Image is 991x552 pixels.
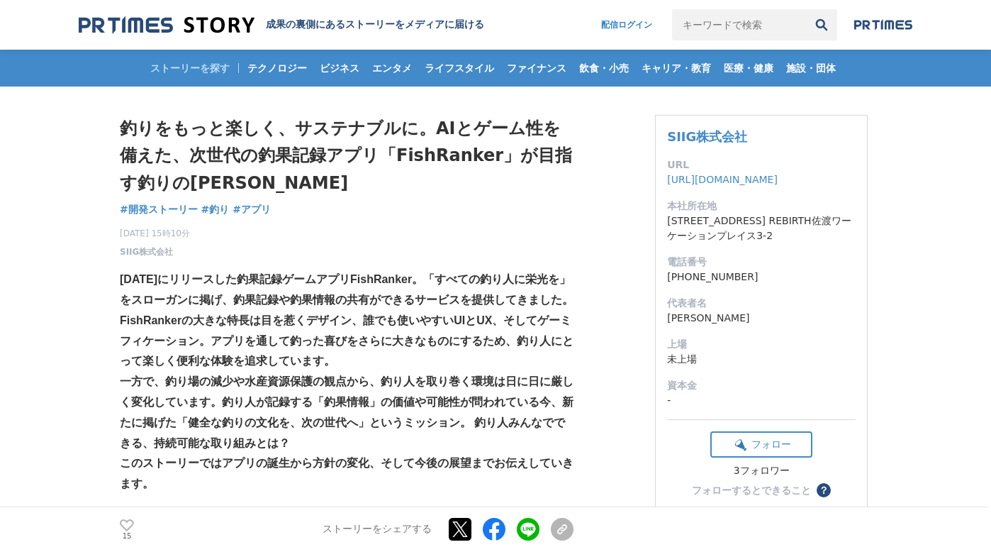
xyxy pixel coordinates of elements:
strong: 一方で、釣り場の減少や水産資源保護の観点から、釣り人を取り巻く環境は日に日に厳しく変化しています。釣り人が記録する「釣果情報」の価値や可能性が問われている今、新たに掲げた「健全な釣りの文化を、次... [120,375,573,448]
div: 3フォロワー [710,465,812,478]
span: テクノロジー [242,62,313,74]
button: フォロー [710,431,812,458]
img: 成果の裏側にあるストーリーをメディアに届ける [79,16,254,35]
a: #アプリ [233,202,271,217]
p: 15 [120,533,134,540]
a: 配信ログイン [587,9,666,40]
dt: 代表者名 [667,296,856,311]
span: エンタメ [366,62,418,74]
dd: [PERSON_NAME] [667,311,856,326]
a: [URL][DOMAIN_NAME] [667,174,778,185]
button: 検索 [806,9,837,40]
a: SIIG株式会社 [667,129,747,144]
dd: [STREET_ADDRESS] REBIRTH佐渡ワーケーションプレイス3-2 [667,214,856,243]
span: 医療・健康 [718,62,779,74]
dd: - [667,393,856,408]
strong: このストーリーではアプリの誕生から方針の変化、そして今後の展望までお伝えしていきます。 [120,457,573,490]
button: ？ [817,483,831,497]
dd: [PHONE_NUMBER] [667,270,856,285]
strong: [DATE]にリリースした釣果記録ゲームアプリFishRanker。「すべての釣り人に栄光を」をスローガンに掲げ、釣果記録や釣果情報の共有ができるサービスを提供してきました。 [120,273,573,306]
span: #アプリ [233,203,271,216]
span: ビジネス [314,62,365,74]
a: キャリア・教育 [636,50,717,87]
img: prtimes [854,19,912,31]
span: キャリア・教育 [636,62,717,74]
a: #開発ストーリー [120,202,198,217]
span: #釣り [201,203,230,216]
dt: 資本金 [667,378,856,393]
span: #開発ストーリー [120,203,198,216]
span: 飲食・小売 [573,62,634,74]
a: ライフスタイル [419,50,500,87]
a: 成果の裏側にあるストーリーをメディアに届ける 成果の裏側にあるストーリーをメディアに届ける [79,16,484,35]
p: ストーリーをシェアする [323,524,432,536]
a: 飲食・小売 [573,50,634,87]
span: ？ [819,485,829,495]
a: テクノロジー [242,50,313,87]
strong: FishRankerの大きな特長は目を惹くデザイン、誰でも使いやすいUIとUX、そしてゲーミフィケーション。アプリを通して釣った喜びをさらに大きなものにするため、釣り人にとって楽しく便利な体験を... [120,314,573,368]
a: エンタメ [366,50,418,87]
h1: 釣りをもっと楽しく、サステナブルに。AIとゲーム性を備えた、次世代の釣果記録アプリ「FishRanker」が目指す釣りの[PERSON_NAME] [120,115,573,197]
a: ビジネス [314,50,365,87]
input: キーワードで検索 [672,9,806,40]
span: ファイナンス [501,62,572,74]
a: #釣り [201,202,230,217]
h2: 成果の裏側にあるストーリーをメディアに届ける [266,18,484,31]
span: ライフスタイル [419,62,500,74]
dt: 本社所在地 [667,199,856,214]
dt: 電話番号 [667,255,856,270]
span: [DATE] 15時10分 [120,227,190,240]
a: SIIG株式会社 [120,245,173,258]
dt: 上場 [667,337,856,352]
span: 施設・団体 [780,62,841,74]
a: 医療・健康 [718,50,779,87]
div: フォローするとできること [692,485,811,495]
dd: 未上場 [667,352,856,367]
dt: URL [667,158,856,172]
a: ファイナンス [501,50,572,87]
a: 施設・団体 [780,50,841,87]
